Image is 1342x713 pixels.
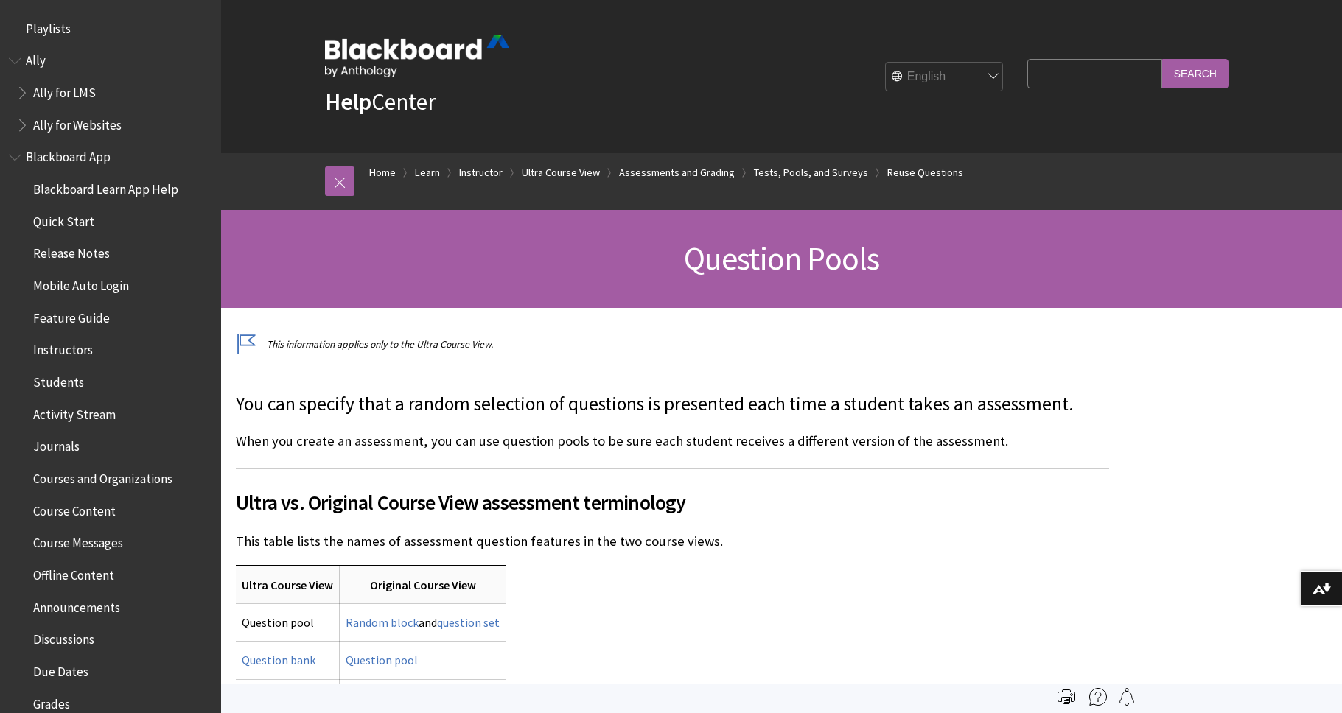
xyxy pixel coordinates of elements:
[754,164,868,182] a: Tests, Pools, and Surveys
[33,338,93,358] span: Instructors
[437,615,500,631] a: question set
[33,595,120,615] span: Announcements
[33,273,129,293] span: Mobile Auto Login
[33,499,116,519] span: Course Content
[242,653,315,668] a: Question bank
[886,63,1004,92] select: Site Language Selector
[236,487,1109,518] span: Ultra vs. Original Course View assessment terminology
[33,177,178,197] span: Blackboard Learn App Help
[236,337,1109,351] p: This information applies only to the Ultra Course View.
[887,164,963,182] a: Reuse Questions
[340,603,506,641] td: and
[459,164,503,182] a: Instructor
[9,16,212,41] nav: Book outline for Playlists
[26,49,46,69] span: Ally
[26,145,111,165] span: Blackboard App
[33,466,172,486] span: Courses and Organizations
[33,370,84,390] span: Students
[236,603,340,641] td: Question pool
[1162,59,1229,88] input: Search
[1089,688,1107,706] img: More help
[26,16,71,36] span: Playlists
[1058,688,1075,706] img: Print
[33,627,94,647] span: Discussions
[236,566,340,604] th: Ultra Course View
[33,113,122,133] span: Ally for Websites
[325,87,371,116] strong: Help
[325,35,509,77] img: Blackboard by Anthology
[619,164,735,182] a: Assessments and Grading
[346,653,418,668] a: Question pool
[33,306,110,326] span: Feature Guide
[236,432,1109,451] p: When you create an assessment, you can use question pools to be sure each student receives a diff...
[415,164,440,182] a: Learn
[236,391,1109,418] p: You can specify that a random selection of questions is presented each time a student takes an as...
[33,80,96,100] span: Ally for LMS
[325,87,436,116] a: HelpCenter
[33,209,94,229] span: Quick Start
[33,242,110,261] span: Release Notes
[33,692,70,712] span: Grades
[346,615,419,631] a: Random block
[369,164,396,182] a: Home
[33,435,80,454] span: Journals
[33,659,88,679] span: Due Dates
[33,563,114,583] span: Offline Content
[522,164,600,182] a: Ultra Course View
[1118,688,1136,706] img: Follow this page
[684,238,880,278] span: Question Pools
[9,49,212,138] nav: Book outline for Anthology Ally Help
[236,532,1109,551] p: This table lists the names of assessment question features in the two course views.
[340,566,506,604] th: Original Course View
[33,402,116,422] span: Activity Stream
[33,531,123,551] span: Course Messages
